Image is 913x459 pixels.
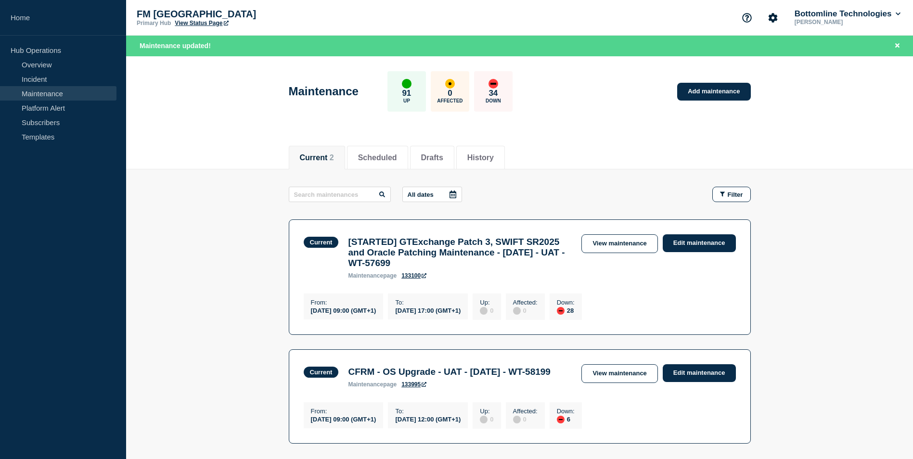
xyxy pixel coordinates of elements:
div: [DATE] 09:00 (GMT+1) [311,306,376,314]
button: Scheduled [358,153,397,162]
button: All dates [402,187,462,202]
h3: CFRM - OS Upgrade - UAT - [DATE] - WT-58199 [348,367,550,377]
input: Search maintenances [289,187,391,202]
span: Filter [728,191,743,198]
p: Primary Hub [137,20,171,26]
div: 0 [480,306,493,315]
button: Current 2 [300,153,334,162]
a: Edit maintenance [663,364,736,382]
div: up [402,79,411,89]
div: disabled [513,307,521,315]
div: disabled [480,416,488,423]
span: maintenance [348,381,383,388]
button: Account settings [763,8,783,28]
p: Affected : [513,299,538,306]
p: From : [311,408,376,415]
a: View Status Page [175,20,228,26]
div: [DATE] 12:00 (GMT+1) [395,415,461,423]
a: 133995 [401,381,426,388]
div: down [557,416,565,423]
p: Down : [557,299,575,306]
button: Close banner [891,40,903,51]
h1: Maintenance [289,85,359,98]
button: Drafts [421,153,443,162]
p: 91 [402,89,411,98]
div: disabled [513,416,521,423]
p: All dates [408,191,434,198]
span: 2 [330,153,334,162]
div: 0 [480,415,493,423]
div: [DATE] 17:00 (GMT+1) [395,306,461,314]
p: To : [395,299,461,306]
h3: [STARTED] GTExchange Patch 3, SWIFT SR2025 and Oracle Patching Maintenance - [DATE] - UAT - WT-57699 [348,237,572,268]
div: 6 [557,415,575,423]
p: Affected [437,98,463,103]
div: 0 [513,415,538,423]
div: down [489,79,498,89]
span: Maintenance updated! [140,42,211,50]
p: Up : [480,408,493,415]
p: [PERSON_NAME] [793,19,893,25]
div: down [557,307,565,315]
span: maintenance [348,272,383,279]
p: Down [486,98,501,103]
button: Support [737,8,757,28]
div: [DATE] 09:00 (GMT+1) [311,415,376,423]
a: View maintenance [581,234,657,253]
p: Affected : [513,408,538,415]
p: page [348,381,397,388]
div: 28 [557,306,575,315]
p: From : [311,299,376,306]
p: FM [GEOGRAPHIC_DATA] [137,9,329,20]
div: 0 [513,306,538,315]
a: View maintenance [581,364,657,383]
button: Bottomline Technologies [793,9,902,19]
div: Current [310,239,333,246]
a: 133100 [401,272,426,279]
p: 0 [448,89,452,98]
button: Filter [712,187,751,202]
p: 34 [489,89,498,98]
p: Up : [480,299,493,306]
div: affected [445,79,455,89]
a: Edit maintenance [663,234,736,252]
div: disabled [480,307,488,315]
p: To : [395,408,461,415]
button: History [467,153,494,162]
p: Down : [557,408,575,415]
p: Up [403,98,410,103]
div: Current [310,369,333,376]
a: Add maintenance [677,83,750,101]
p: page [348,272,397,279]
